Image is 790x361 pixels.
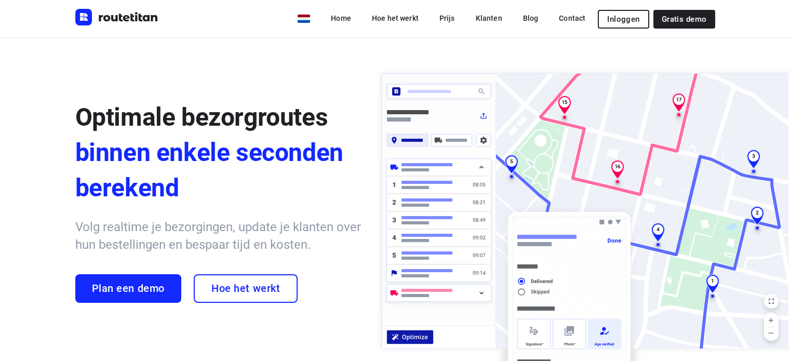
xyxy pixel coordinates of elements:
a: Routetitan [75,9,158,28]
a: Home [323,9,359,28]
a: Prijs [431,9,463,28]
a: Hoe het werkt [194,274,298,303]
h6: Volg realtime je bezorgingen, update je klanten over hun bestellingen en bespaar tijd en kosten. [75,218,361,253]
span: Hoe het werkt [211,283,280,295]
span: Optimale bezorgroutes [75,102,328,132]
a: Contact [551,9,594,28]
span: Gratis demo [662,15,707,23]
a: Klanten [467,9,511,28]
a: Gratis demo [653,10,715,29]
span: binnen enkele seconden berekend [75,135,361,206]
span: Inloggen [607,15,639,23]
a: Hoe het werkt [364,9,427,28]
span: Plan een demo [92,283,165,295]
img: Routetitan logo [75,9,158,25]
a: Blog [515,9,547,28]
button: Inloggen [598,10,649,29]
a: Plan een demo [75,274,181,303]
